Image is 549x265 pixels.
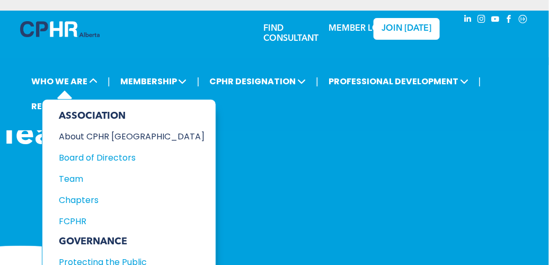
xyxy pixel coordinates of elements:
a: Social network [517,13,529,28]
span: CPHR DESIGNATION [206,72,309,91]
a: CAREER CENTRE [113,96,190,116]
a: Team [59,172,205,185]
span: WHO WE ARE [28,72,101,91]
div: ASSOCIATION [59,110,205,122]
a: FIND CONSULTANT [263,24,318,43]
li: | [316,70,318,92]
a: About CPHR [GEOGRAPHIC_DATA] [59,130,205,143]
li: | [108,70,110,92]
div: Board of Directors [59,151,191,164]
a: facebook [503,13,515,28]
a: FCPHR [59,215,205,228]
img: A blue and white logo for cp alberta [20,21,100,37]
a: JOIN [DATE] [374,18,440,40]
div: Team [59,172,191,185]
a: MEMBER LOGIN [329,24,395,33]
a: youtube [490,13,501,28]
a: Board of Directors [59,151,205,164]
div: FCPHR [59,215,191,228]
span: PROFESSIONAL DEVELOPMENT [325,72,472,91]
div: Chapters [59,193,191,207]
span: JOIN [DATE] [382,24,431,34]
a: Chapters [59,193,205,207]
a: instagram [476,13,488,28]
li: | [479,70,481,92]
a: linkedin [462,13,474,28]
li: | [197,70,200,92]
span: MEMBERSHIP [117,72,190,91]
div: About CPHR [GEOGRAPHIC_DATA] [59,130,191,143]
div: GOVERNANCE [59,236,205,248]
